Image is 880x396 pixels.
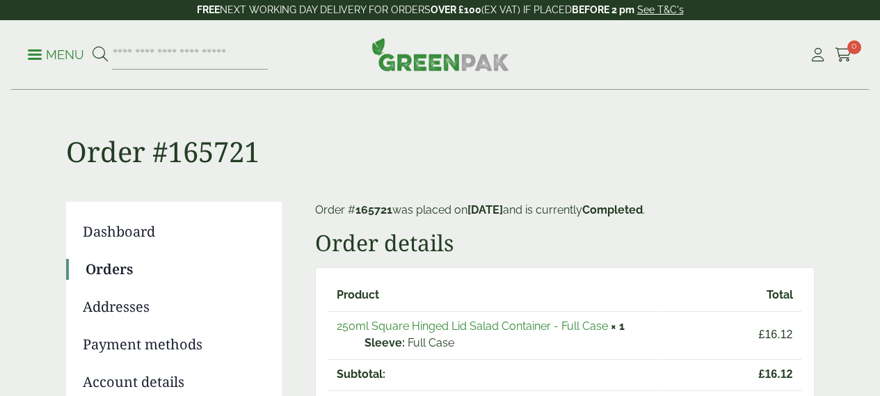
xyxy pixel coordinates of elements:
mark: [DATE] [467,203,503,216]
a: Menu [28,47,84,61]
p: Full Case [365,335,650,351]
mark: 165721 [355,203,392,216]
strong: Sleeve: [365,335,405,351]
a: Addresses [83,296,262,317]
p: Order # was placed on and is currently . [315,202,815,219]
i: My Account [809,48,826,62]
a: 250ml Square Hinged Lid Salad Container - Full Case [337,319,608,333]
h2: Order details [315,230,815,256]
strong: BEFORE 2 pm [572,4,634,15]
a: Dashboard [83,221,262,242]
mark: Completed [582,203,643,216]
th: Subtotal: [328,359,658,389]
span: 0 [847,40,861,54]
a: 0 [835,45,852,65]
a: Account details [83,372,262,393]
h1: Order #165721 [66,90,815,168]
th: Total [659,280,801,310]
strong: OVER £100 [431,4,481,15]
p: Menu [28,47,84,63]
strong: FREE [197,4,220,15]
span: 16.12 [668,366,793,383]
a: See T&C's [637,4,684,15]
a: Orders [86,259,262,280]
span: £ [759,368,765,380]
span: £ [759,328,765,340]
bdi: 16.12 [759,328,793,340]
a: Payment methods [83,334,262,355]
strong: × 1 [611,319,625,333]
i: Cart [835,48,852,62]
th: Product [328,280,658,310]
img: GreenPak Supplies [371,38,509,71]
